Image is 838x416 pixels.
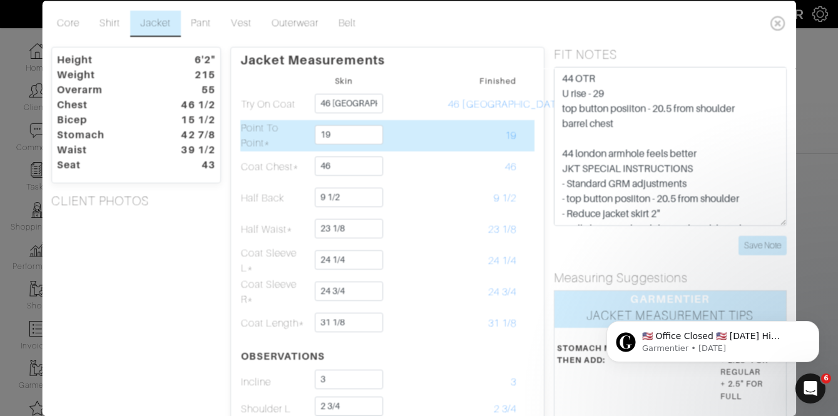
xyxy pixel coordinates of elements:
span: 31 1/8 [488,317,516,328]
td: Coat Sleeve R* [240,276,310,307]
span: 9 1/2 [494,192,516,203]
dt: 215 [166,67,225,82]
iframe: Intercom live chat [795,373,825,403]
a: Vest [222,10,262,36]
dt: Stomach [48,127,166,142]
h5: Measuring Suggestions [554,270,787,285]
td: Try On Coat [240,88,310,119]
td: Point To Point* [240,119,310,151]
dt: 15 1/2 [166,112,225,127]
a: Core [47,10,89,36]
dt: 43 [166,157,225,172]
span: 2 3/4 [494,403,516,415]
td: Half Back [240,182,310,213]
a: Shirt [89,10,130,36]
dt: Bicep [48,112,166,127]
dt: 42 7/8 [166,127,225,142]
div: JACKET MEASUREMENT TIPS [554,307,786,327]
td: Half Waist* [240,213,310,245]
a: Pant [181,10,222,36]
small: Skin [335,76,353,85]
dt: Waist [48,142,166,157]
dt: Seat [48,157,166,172]
dt: Height [48,52,166,67]
th: OBSERVATIONS [240,338,310,368]
span: 24 1/4 [488,255,516,266]
td: Coat Chest* [240,151,310,182]
td: Incline [240,368,310,395]
span: 3 [511,377,516,388]
span: 23 1/8 [488,223,516,235]
span: 24 3/4 [488,286,516,297]
small: Finished [480,76,516,85]
a: Belt [329,10,367,36]
span: 19 [505,129,516,141]
iframe: Intercom notifications message [588,295,838,382]
div: HALF WAIST [557,330,784,342]
dt: STOMACH MEASUREMENT ÷ 2, THEN ADD: [548,342,711,407]
textarea: 44 OTR U rise - 29 top button posiiton - 20.5 from shoulder barrel chest 44 london armhole feels ... [554,66,787,225]
a: Jacket [130,10,181,36]
h5: CLIENT PHOTOS [51,193,221,208]
dt: 55 [166,82,225,97]
input: Save Note [738,235,787,255]
h5: FIT NOTES [554,46,787,61]
td: Coat Length* [240,307,310,338]
td: Coat Sleeve L* [240,245,310,276]
span: 46 [505,161,516,172]
span: 46 [GEOGRAPHIC_DATA] [449,98,567,109]
a: Outerwear [262,10,329,36]
dt: Weight [48,67,166,82]
dt: Overarm [48,82,166,97]
div: GARMENTIER [554,290,786,307]
dt: 46 1/2 [166,97,225,112]
p: Jacket Measurements [240,47,534,67]
dt: 39 1/2 [166,142,225,157]
dt: 6'2" [166,52,225,67]
span: 6 [821,373,831,383]
dt: Chest [48,97,166,112]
